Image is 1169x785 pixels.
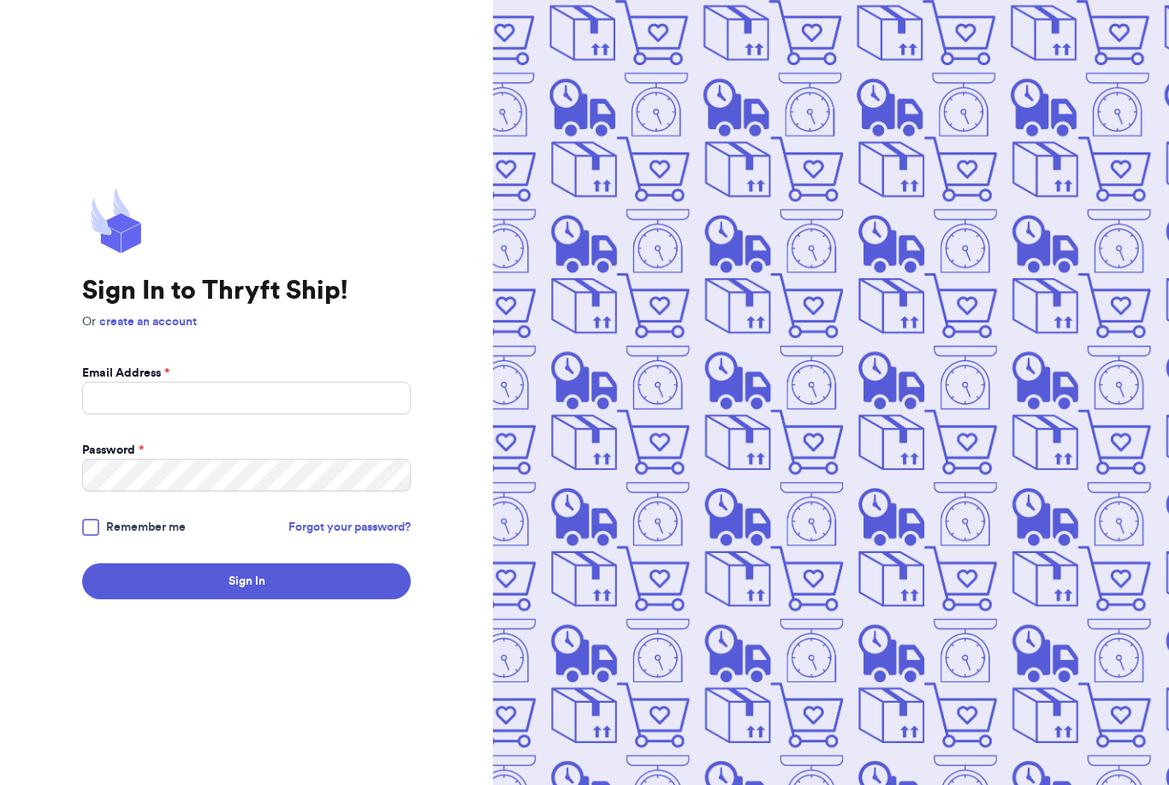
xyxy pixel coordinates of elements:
[106,519,186,536] span: Remember me
[99,316,197,328] a: create an account
[82,563,411,599] button: Sign In
[82,313,411,330] p: Or
[82,442,144,459] label: Password
[288,519,411,536] a: Forgot your password?
[82,276,411,306] h1: Sign In to Thryft Ship!
[82,365,169,382] label: Email Address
